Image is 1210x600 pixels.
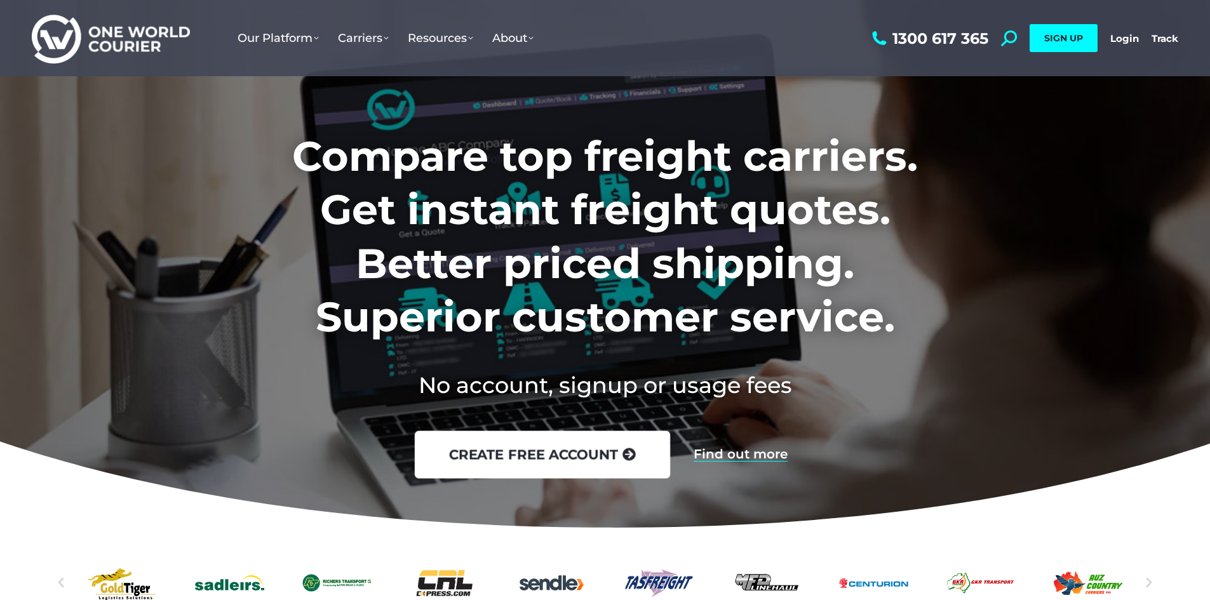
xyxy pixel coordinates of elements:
[398,18,483,58] a: Resources
[483,18,543,58] a: About
[1110,32,1139,44] a: Login
[1044,32,1083,44] span: SIGN UP
[328,18,398,58] a: Carriers
[492,31,534,45] span: About
[228,18,328,58] a: Our Platform
[408,31,473,45] span: Resources
[1152,32,1178,44] a: Track
[414,430,669,478] a: create free account
[238,31,319,45] span: Our Platform
[208,370,1002,401] h2: No account, signup or usage fees
[32,13,190,64] img: One World Courier
[208,130,1002,344] h1: Compare top freight carriers. Get instant freight quotes. Better priced shipping. Superior custom...
[338,31,389,45] span: Carriers
[869,30,988,46] a: 1300 617 365
[1030,24,1098,52] a: SIGN UP
[694,448,788,462] a: Find out more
